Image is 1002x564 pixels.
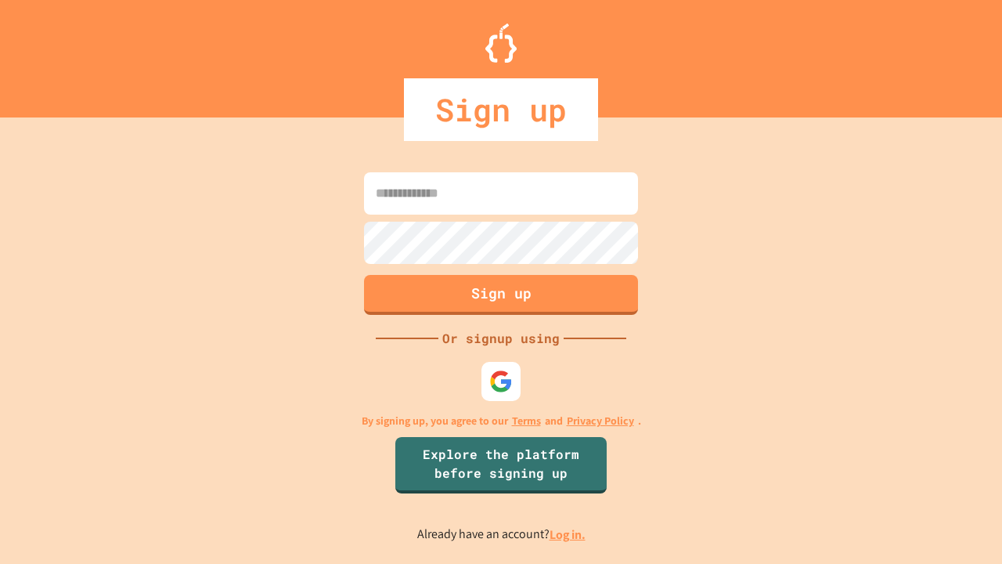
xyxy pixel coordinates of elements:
[550,526,586,543] a: Log in.
[417,525,586,544] p: Already have an account?
[438,329,564,348] div: Or signup using
[512,413,541,429] a: Terms
[567,413,634,429] a: Privacy Policy
[362,413,641,429] p: By signing up, you agree to our and .
[872,433,986,500] iframe: chat widget
[936,501,986,548] iframe: chat widget
[404,78,598,141] div: Sign up
[395,437,607,493] a: Explore the platform before signing up
[489,370,513,393] img: google-icon.svg
[485,23,517,63] img: Logo.svg
[364,275,638,315] button: Sign up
